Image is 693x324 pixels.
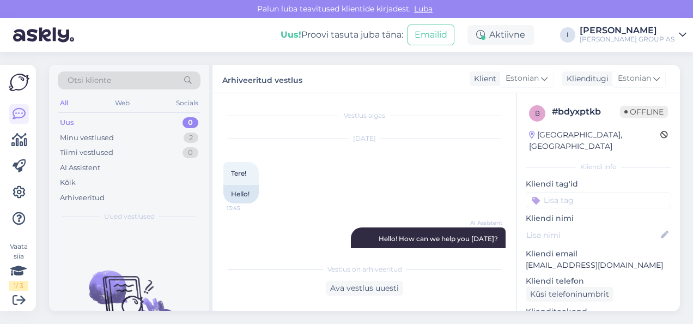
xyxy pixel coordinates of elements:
[580,26,686,44] a: [PERSON_NAME][PERSON_NAME] GROUP AS
[183,147,198,158] div: 0
[227,204,268,212] span: 13:45
[184,133,198,143] div: 2
[506,73,539,85] span: Estonian
[223,111,506,121] div: Vestlus algas
[526,229,659,241] input: Lisa nimi
[60,117,74,128] div: Uus
[104,212,155,221] span: Uued vestlused
[60,177,76,188] div: Kõik
[526,275,671,287] p: Kliendi telefon
[281,28,403,41] div: Proovi tasuta juba täna:
[231,169,246,177] span: Tere!
[222,71,302,86] label: Arhiveeritud vestlus
[60,133,114,143] div: Minu vestlused
[526,178,671,190] p: Kliendi tag'id
[535,109,540,117] span: b
[9,74,29,91] img: Askly Logo
[461,219,502,227] span: AI Assistent
[529,129,660,152] div: [GEOGRAPHIC_DATA], [GEOGRAPHIC_DATA]
[526,162,671,172] div: Kliendi info
[58,96,70,110] div: All
[113,96,132,110] div: Web
[327,265,402,274] span: Vestlus on arhiveeritud
[9,242,28,291] div: Vaata siia
[618,73,651,85] span: Estonian
[183,117,198,128] div: 0
[526,260,671,271] p: [EMAIL_ADDRESS][DOMAIN_NAME]
[552,105,620,118] div: # bdyxptkb
[526,213,671,224] p: Kliendi nimi
[470,73,496,85] div: Klient
[620,106,668,118] span: Offline
[411,4,436,14] span: Luba
[580,35,674,44] div: [PERSON_NAME] GROUP AS
[223,185,259,203] div: Hello!
[526,248,671,260] p: Kliendi email
[60,163,100,173] div: AI Assistent
[526,287,613,302] div: Küsi telefoninumbrit
[68,75,111,86] span: Otsi kliente
[562,73,609,85] div: Klienditugi
[560,27,575,43] div: I
[174,96,200,110] div: Socials
[60,193,105,203] div: Arhiveeritud
[580,26,674,35] div: [PERSON_NAME]
[408,25,454,45] button: Emailid
[526,192,671,208] input: Lisa tag
[60,147,113,158] div: Tiimi vestlused
[9,281,28,291] div: 1 / 3
[326,281,403,296] div: Ava vestlus uuesti
[467,25,534,45] div: Aktiivne
[281,29,301,40] b: Uus!
[379,235,498,243] span: Hello! How can we help you [DATE]?
[223,134,506,143] div: [DATE]
[526,306,671,317] p: Klienditeekond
